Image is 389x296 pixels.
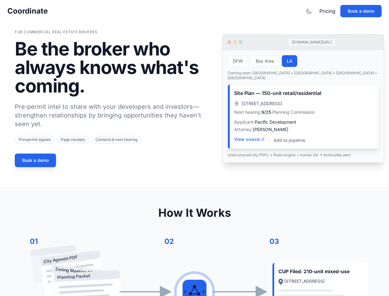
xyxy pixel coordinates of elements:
a: Coordinate [7,6,48,16]
a: Pricing [319,7,335,15]
span: [STREET_ADDRESS] [241,101,282,107]
button: View source [234,136,265,142]
span: Pre‑permit signals [15,136,55,144]
button: LA [282,55,297,67]
p: Unstructured city PDFs → Rules engine + human QA → Actionable alert [228,153,379,158]
p: Applicant: [234,119,372,125]
p: Coming soon: [GEOGRAPHIC_DATA] • [GEOGRAPHIC_DATA] • [GEOGRAPHIC_DATA] • [GEOGRAPHIC_DATA] [228,71,379,80]
button: Bay Area [250,55,279,67]
span: 9/25 [261,109,271,115]
button: Book a demo [340,5,382,17]
text: Zoning Meeting Minutes [55,266,104,277]
span: Page receipts [57,136,89,144]
text: City Agenda PDF [43,254,78,264]
button: Toggle theme [303,6,314,17]
text: CUP Filed: 210-unit mixed-use [278,269,350,274]
span: [PERSON_NAME] [253,127,288,132]
button: Add to pipeline [274,137,305,143]
p: Next hearing: · Planning Commission [234,109,372,115]
button: Book a demo [15,154,56,167]
text: 03 [269,237,279,246]
p: Pre‑permit intel to share with your developers and investors—strengthen relationships by bringing... [15,102,213,128]
h3: Site Plan — 150-unit retail/residential [234,89,372,97]
p: Attorney: [234,126,372,133]
text: 02 [164,237,174,246]
span: Contacts & next hearing [91,136,141,144]
h1: Be the broker who always knows what's coming. [15,39,213,95]
text: Planning Packet [57,273,90,280]
h2: How It Works [15,207,374,219]
button: DFW [228,55,248,67]
text: [STREET_ADDRESS] [284,279,325,284]
span: Pacific Development [255,119,296,125]
span: · [268,136,270,144]
p: For Commercial Real Estate Brokers [15,30,213,35]
text: 01 [30,237,38,246]
div: [DOMAIN_NAME][URL] [288,38,336,46]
